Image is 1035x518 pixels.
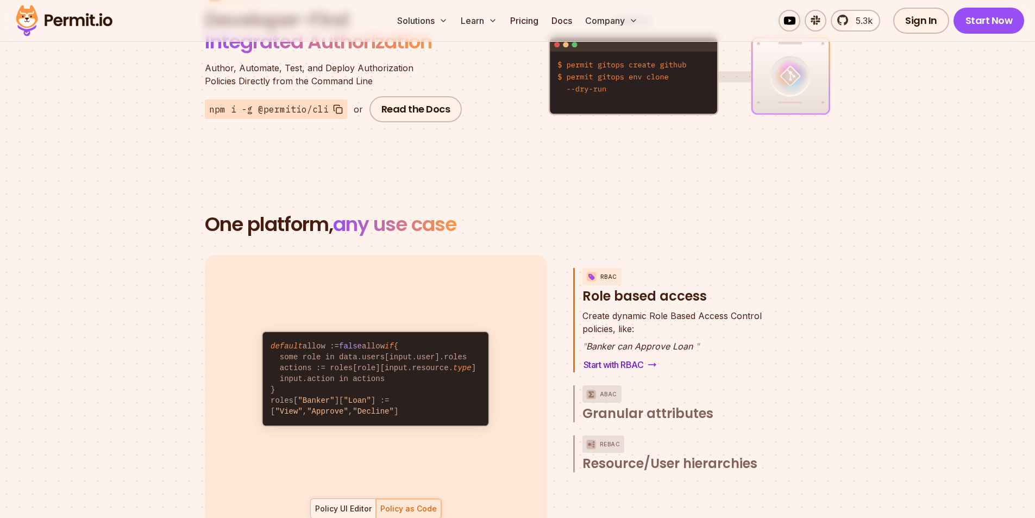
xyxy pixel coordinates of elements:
span: "Loan" [343,396,371,405]
div: Policy UI Editor [315,503,372,514]
p: Banker can Approve Loan [582,340,762,353]
span: default [271,342,303,351]
img: Permit logo [11,2,117,39]
a: Pricing [506,10,543,32]
span: Granular attributes [582,405,713,422]
span: "View" [275,407,302,416]
button: Learn [456,10,501,32]
span: "Decline" [353,407,394,416]
h2: One platform, [205,214,831,235]
span: Resource/User hierarchies [582,455,757,472]
button: ABACGranular attributes [582,385,785,422]
span: " [582,341,586,352]
button: npm i -g @permitio/cli [205,99,347,119]
span: any use case [333,210,456,238]
span: Create dynamic Role Based Access Control [582,309,762,322]
span: if [385,342,394,351]
span: false [339,342,362,351]
span: "Banker" [298,396,334,405]
span: type [453,364,472,372]
button: Solutions [393,10,452,32]
a: Sign In [893,8,949,34]
p: ReBAC [600,435,620,453]
a: 5.3k [831,10,880,32]
div: RBACRole based access [582,309,785,372]
a: Docs [547,10,576,32]
span: "Approve" [307,407,348,416]
a: Start Now [954,8,1025,34]
span: " [695,341,699,352]
a: Start with RBAC [582,357,658,372]
span: 5.3k [849,14,873,27]
span: npm i -g @permitio/cli [209,103,329,116]
p: Policies Directly from the Command Line [205,61,466,88]
span: Author, Automate, Test, and Deploy Authorization [205,61,466,74]
code: allow := allow { some role in data.users[input.user].roles actions := roles[role][input.resource.... [263,332,488,426]
p: policies, like: [582,309,762,335]
p: ABAC [600,385,617,403]
button: Company [581,10,642,32]
a: Read the Docs [369,96,462,122]
div: or [354,103,363,116]
button: ReBACResource/User hierarchies [582,435,785,472]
